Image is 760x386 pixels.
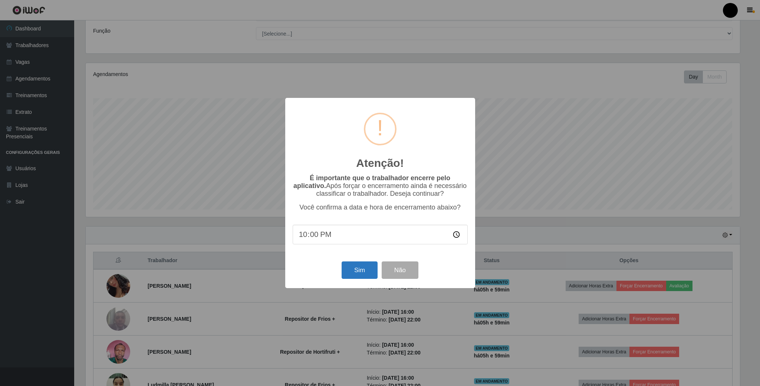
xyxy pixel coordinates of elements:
h2: Atenção! [356,156,404,170]
button: Não [382,261,418,279]
b: É importante que o trabalhador encerre pelo aplicativo. [293,174,450,189]
button: Sim [342,261,378,279]
p: Após forçar o encerramento ainda é necessário classificar o trabalhador. Deseja continuar? [293,174,468,198]
p: Você confirma a data e hora de encerramento abaixo? [293,204,468,211]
